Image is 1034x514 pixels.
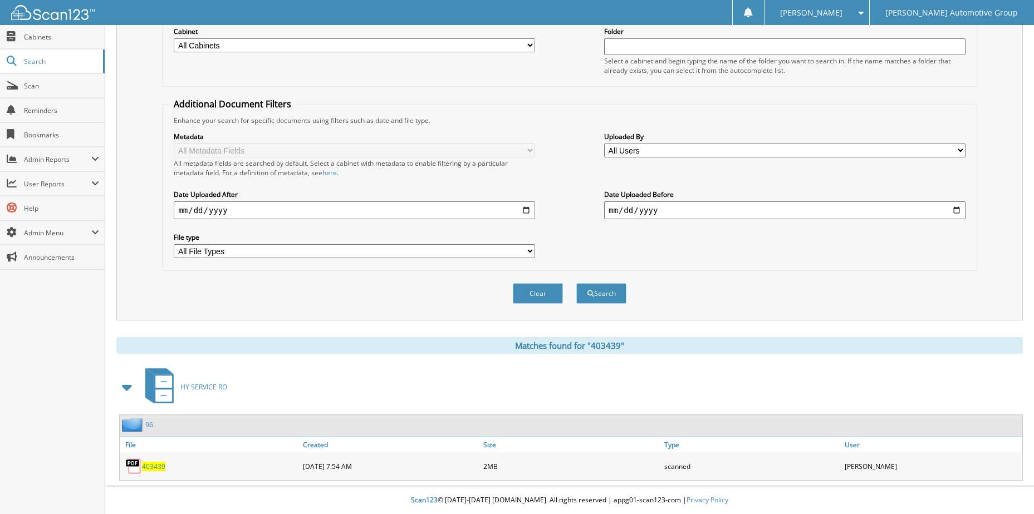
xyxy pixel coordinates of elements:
a: Created [300,437,481,452]
span: Search [24,57,97,66]
span: Scan [24,81,99,91]
img: folder2.png [122,418,145,432]
a: 403439 [142,462,165,471]
input: start [174,201,535,219]
span: HY SERVICE RO [180,382,227,392]
div: Matches found for "403439" [116,337,1023,354]
a: here [322,168,337,177]
a: 96 [145,420,153,429]
a: User [842,437,1022,452]
label: Folder [604,27,966,36]
div: scanned [661,455,842,477]
a: HY SERVICE RO [139,365,227,409]
span: User Reports [24,179,91,189]
div: Select a cabinet and begin typing the name of the folder you want to search in. If the name match... [604,56,966,75]
span: Help [24,204,99,213]
a: File [120,437,300,452]
label: File type [174,233,535,242]
span: Admin Reports [24,155,91,164]
span: Reminders [24,106,99,115]
span: Admin Menu [24,228,91,238]
img: scan123-logo-white.svg [11,5,95,20]
div: [PERSON_NAME] [842,455,1022,477]
img: PDF.png [125,458,142,475]
button: Search [576,283,626,304]
a: Privacy Policy [687,495,728,505]
div: [DATE] 7:54 AM [300,455,481,477]
label: Date Uploaded After [174,190,535,199]
div: All metadata fields are searched by default. Select a cabinet with metadata to enable filtering b... [174,159,535,177]
span: Bookmarks [24,130,99,140]
legend: Additional Document Filters [168,98,297,110]
input: end [604,201,966,219]
label: Uploaded By [604,132,966,141]
span: Scan123 [411,495,438,505]
label: Date Uploaded Before [604,190,966,199]
span: [PERSON_NAME] [780,9,842,16]
span: Announcements [24,253,99,262]
label: Cabinet [174,27,535,36]
div: 2MB [481,455,661,477]
div: Enhance your search for specific documents using filters such as date and file type. [168,116,971,125]
button: Clear [513,283,563,304]
a: Type [661,437,842,452]
span: Cabinets [24,32,99,42]
span: [PERSON_NAME] Automotive Group [885,9,1018,16]
iframe: Chat Widget [978,461,1034,514]
div: © [DATE]-[DATE] [DOMAIN_NAME]. All rights reserved | appg01-scan123-com | [105,487,1034,514]
a: Size [481,437,661,452]
label: Metadata [174,132,535,141]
